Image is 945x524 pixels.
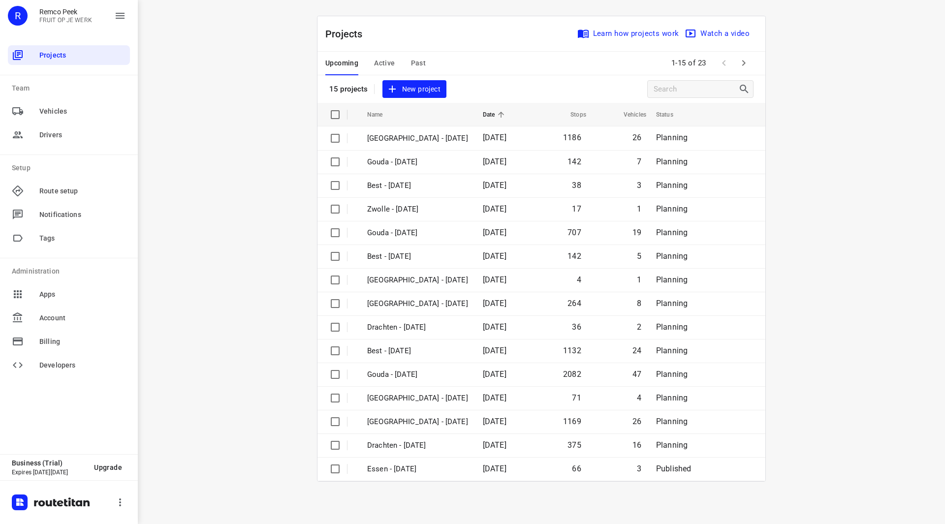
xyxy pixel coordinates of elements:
[86,459,130,476] button: Upgrade
[367,109,396,121] span: Name
[483,393,506,402] span: [DATE]
[8,205,130,224] div: Notifications
[8,181,130,201] div: Route setup
[572,181,581,190] span: 38
[39,233,126,244] span: Tags
[411,57,426,69] span: Past
[8,101,130,121] div: Vehicles
[656,251,688,261] span: Planning
[572,204,581,214] span: 17
[39,130,126,140] span: Drivers
[611,109,646,121] span: Vehicles
[367,369,468,380] p: Gouda - Wednesday
[637,464,641,473] span: 3
[39,360,126,370] span: Developers
[8,228,130,248] div: Tags
[8,45,130,65] div: Projects
[12,163,130,173] p: Setup
[656,417,688,426] span: Planning
[563,417,581,426] span: 1169
[558,109,586,121] span: Stops
[567,157,581,166] span: 142
[656,228,688,237] span: Planning
[637,204,641,214] span: 1
[39,106,126,117] span: Vehicles
[39,17,92,24] p: FRUIT OP JE WERK
[367,133,468,144] p: Zwolle - Wednesday
[483,370,506,379] span: [DATE]
[39,313,126,323] span: Account
[567,440,581,450] span: 375
[8,284,130,304] div: Apps
[367,204,468,215] p: Zwolle - Friday
[12,266,130,277] p: Administration
[374,57,395,69] span: Active
[656,204,688,214] span: Planning
[656,346,688,355] span: Planning
[483,133,506,142] span: [DATE]
[367,440,468,451] p: Drachten - Wednesday
[572,322,581,332] span: 36
[483,440,506,450] span: [DATE]
[656,275,688,284] span: Planning
[738,83,753,95] div: Search
[483,109,508,121] span: Date
[367,345,468,357] p: Best - Wednesday
[656,299,688,308] span: Planning
[637,157,641,166] span: 7
[382,80,446,98] button: New project
[483,204,506,214] span: [DATE]
[483,181,506,190] span: [DATE]
[734,53,754,73] span: Next Page
[367,275,468,286] p: Antwerpen - Thursday
[8,332,130,351] div: Billing
[39,337,126,347] span: Billing
[567,251,581,261] span: 142
[367,227,468,239] p: Gouda - Thursday
[367,322,468,333] p: Drachten - Thursday
[8,308,130,328] div: Account
[12,459,86,467] p: Business (Trial)
[637,322,641,332] span: 2
[367,393,468,404] p: Antwerpen - Wednesday
[483,157,506,166] span: [DATE]
[577,275,581,284] span: 4
[483,251,506,261] span: [DATE]
[632,417,641,426] span: 26
[39,8,92,16] p: Remco Peek
[483,417,506,426] span: [DATE]
[637,299,641,308] span: 8
[8,125,130,145] div: Drivers
[483,464,506,473] span: [DATE]
[656,109,686,121] span: Status
[367,156,468,168] p: Gouda - Friday
[637,393,641,402] span: 4
[94,463,122,471] span: Upgrade
[632,346,641,355] span: 24
[656,440,688,450] span: Planning
[325,27,371,41] p: Projects
[572,393,581,402] span: 71
[567,299,581,308] span: 264
[667,53,710,74] span: 1-15 of 23
[39,50,126,61] span: Projects
[656,181,688,190] span: Planning
[656,370,688,379] span: Planning
[656,322,688,332] span: Planning
[714,53,734,73] span: Previous Page
[567,228,581,237] span: 707
[367,416,468,428] p: Zwolle - Wednesday
[572,464,581,473] span: 66
[483,299,506,308] span: [DATE]
[367,180,468,191] p: Best - Friday
[632,133,641,142] span: 26
[632,440,641,450] span: 16
[12,83,130,93] p: Team
[563,370,581,379] span: 2082
[637,275,641,284] span: 1
[8,355,130,375] div: Developers
[39,289,126,300] span: Apps
[39,186,126,196] span: Route setup
[656,464,692,473] span: Published
[329,85,368,93] p: 15 projects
